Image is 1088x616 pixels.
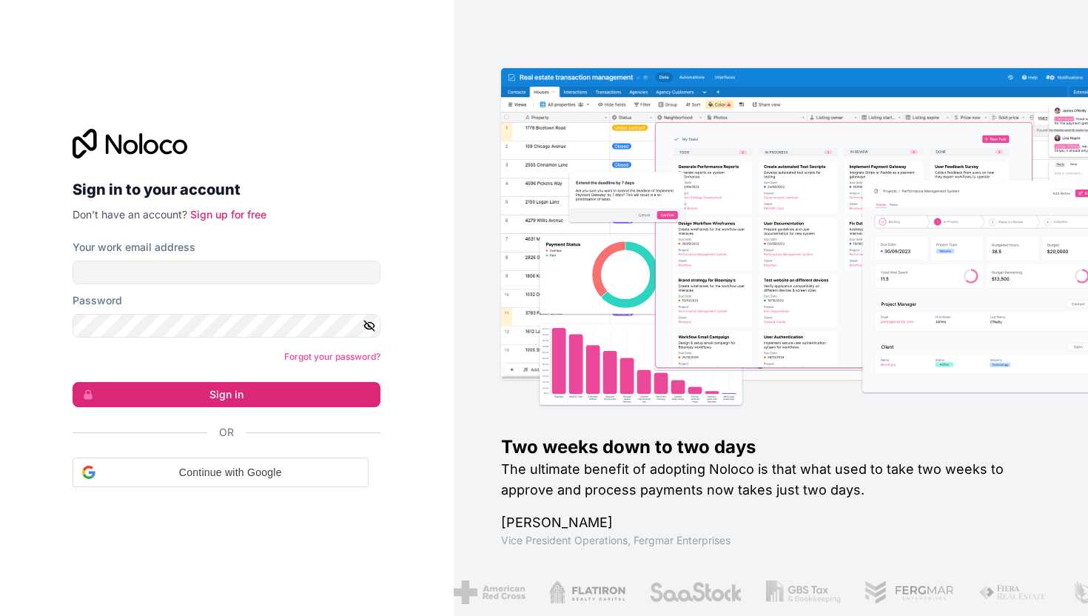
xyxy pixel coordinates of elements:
[73,176,380,203] h2: Sign in to your account
[190,208,266,221] a: Sign up for free
[862,580,952,604] img: /assets/fergmar-CudnrXN5.png
[73,458,369,487] div: Continue with Google
[501,533,1041,548] h1: Vice President Operations , Fergmar Enterprises
[545,580,622,604] img: /assets/flatiron-C8eUkumj.png
[73,314,380,338] input: Password
[73,382,380,407] button: Sign in
[501,459,1041,500] h2: The ultimate benefit of adopting Noloco is that what used to take two weeks to approve and proces...
[73,293,122,308] label: Password
[501,512,1041,533] h1: [PERSON_NAME]
[646,580,739,604] img: /assets/saastock-C6Zbiodz.png
[73,240,195,255] label: Your work email address
[101,465,359,481] span: Continue with Google
[73,208,187,221] span: Don't have an account?
[284,351,380,362] a: Forgot your password?
[73,261,380,284] input: Email address
[762,580,838,604] img: /assets/gbstax-C-GtDUiK.png
[501,435,1041,459] h1: Two weeks down to two days
[975,580,1045,604] img: /assets/fiera-fwj2N5v4.png
[450,580,522,604] img: /assets/american-red-cross-BAupjrZR.png
[219,425,234,440] span: Or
